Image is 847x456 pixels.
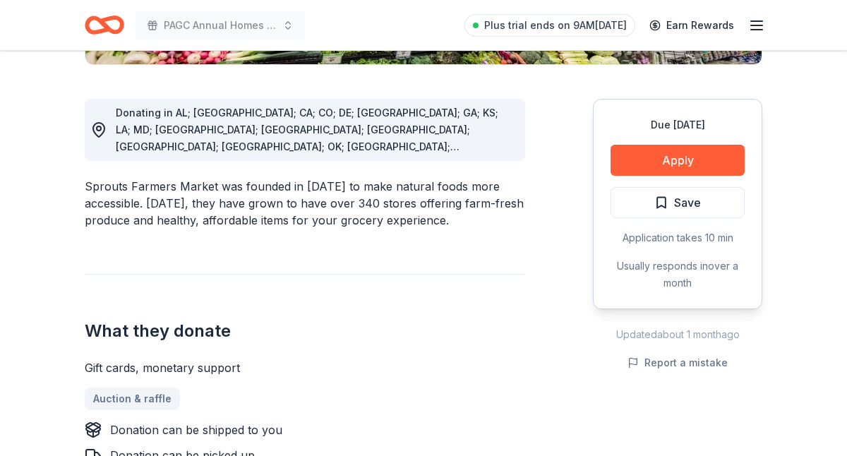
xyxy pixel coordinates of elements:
[85,359,525,376] div: Gift cards, monetary support
[611,116,745,133] div: Due [DATE]
[611,258,745,292] div: Usually responds in over a month
[641,13,743,38] a: Earn Rewards
[627,354,728,371] button: Report a mistake
[85,388,180,410] a: Auction & raffle
[136,11,305,40] button: PAGC Annual Homes Tour
[116,107,498,186] span: Donating in AL; [GEOGRAPHIC_DATA]; CA; CO; DE; [GEOGRAPHIC_DATA]; GA; KS; LA; MD; [GEOGRAPHIC_DAT...
[85,178,525,229] div: Sprouts Farmers Market was founded in [DATE] to make natural foods more accessible. [DATE], they ...
[611,229,745,246] div: Application takes 10 min
[674,193,701,212] span: Save
[611,187,745,218] button: Save
[164,17,277,34] span: PAGC Annual Homes Tour
[593,326,762,343] div: Updated about 1 month ago
[484,17,627,34] span: Plus trial ends on 9AM[DATE]
[611,145,745,176] button: Apply
[85,8,124,42] a: Home
[110,421,282,438] div: Donation can be shipped to you
[85,320,525,342] h2: What they donate
[464,14,635,37] a: Plus trial ends on 9AM[DATE]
